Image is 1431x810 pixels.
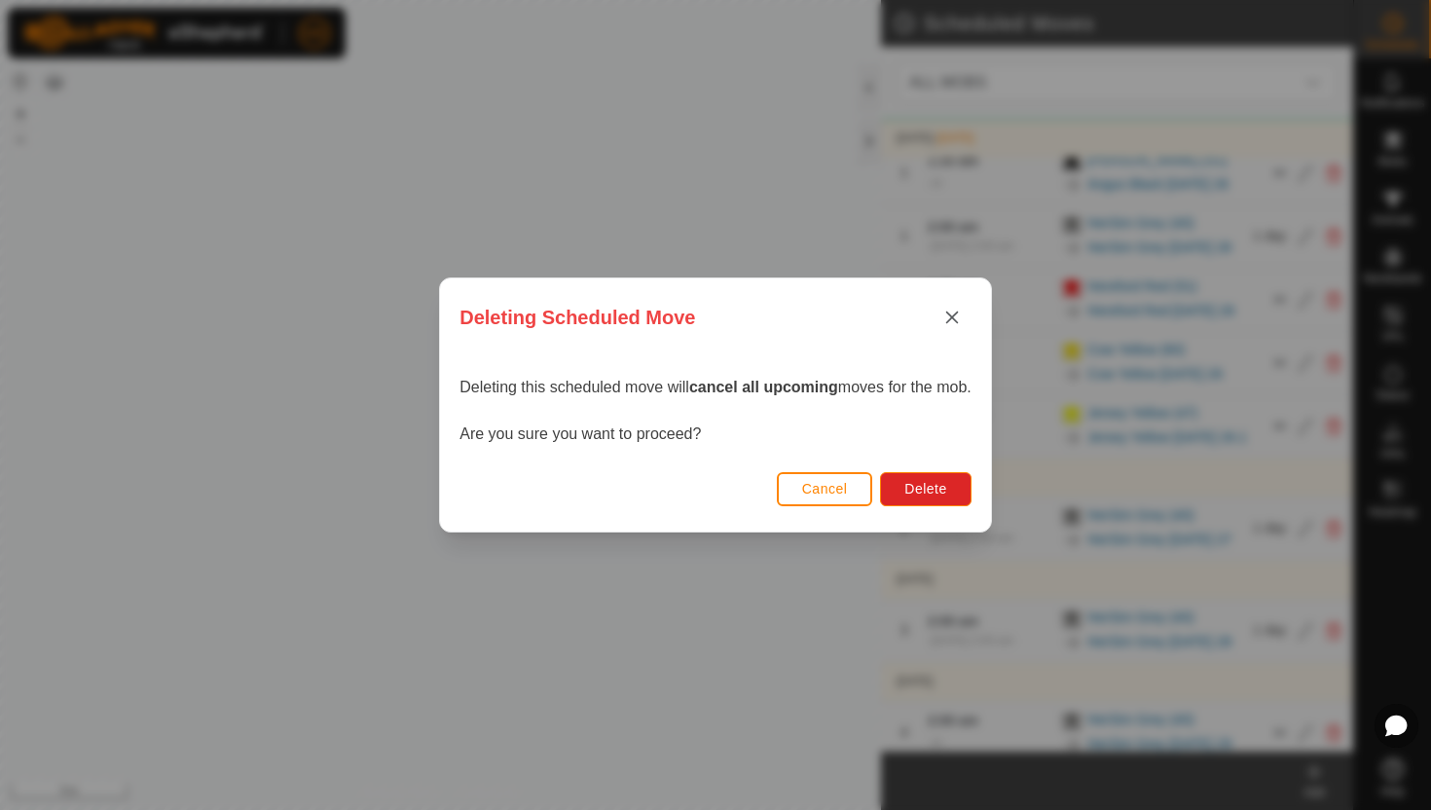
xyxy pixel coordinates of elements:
[689,379,838,395] strong: cancel all upcoming
[459,303,695,332] span: Deleting Scheduled Move
[904,481,946,497] span: Delete
[459,423,972,446] p: Are you sure you want to proceed?
[802,481,848,497] span: Cancel
[777,472,873,506] button: Cancel
[880,472,971,506] button: Delete
[459,376,972,399] p: Deleting this scheduled move will moves for the mob.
